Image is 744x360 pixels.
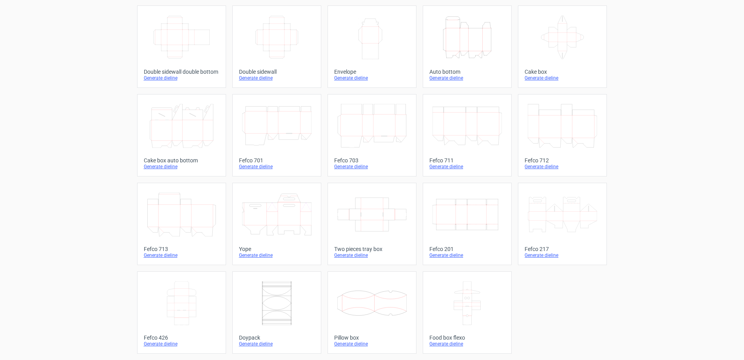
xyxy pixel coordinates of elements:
[525,75,600,81] div: Generate dieline
[144,252,219,258] div: Generate dieline
[239,335,315,341] div: Doypack
[429,252,505,258] div: Generate dieline
[525,164,600,170] div: Generate dieline
[232,271,321,354] a: DoypackGenerate dieline
[144,164,219,170] div: Generate dieline
[429,335,505,341] div: Food box flexo
[518,94,607,176] a: Fefco 712Generate dieline
[137,94,226,176] a: Cake box auto bottomGenerate dieline
[328,5,416,88] a: EnvelopeGenerate dieline
[239,252,315,258] div: Generate dieline
[239,69,315,75] div: Double sidewall
[137,271,226,354] a: Fefco 426Generate dieline
[423,94,512,176] a: Fefco 711Generate dieline
[334,252,410,258] div: Generate dieline
[334,69,410,75] div: Envelope
[429,157,505,164] div: Fefco 711
[518,5,607,88] a: Cake boxGenerate dieline
[144,157,219,164] div: Cake box auto bottom
[423,271,512,354] a: Food box flexoGenerate dieline
[334,246,410,252] div: Two pieces tray box
[239,341,315,347] div: Generate dieline
[137,183,226,265] a: Fefco 713Generate dieline
[144,246,219,252] div: Fefco 713
[518,183,607,265] a: Fefco 217Generate dieline
[429,246,505,252] div: Fefco 201
[429,341,505,347] div: Generate dieline
[239,164,315,170] div: Generate dieline
[334,341,410,347] div: Generate dieline
[423,5,512,88] a: Auto bottomGenerate dieline
[144,341,219,347] div: Generate dieline
[144,69,219,75] div: Double sidewall double bottom
[239,75,315,81] div: Generate dieline
[525,69,600,75] div: Cake box
[137,5,226,88] a: Double sidewall double bottomGenerate dieline
[328,94,416,176] a: Fefco 703Generate dieline
[239,157,315,164] div: Fefco 701
[429,75,505,81] div: Generate dieline
[429,69,505,75] div: Auto bottom
[334,75,410,81] div: Generate dieline
[232,5,321,88] a: Double sidewallGenerate dieline
[232,183,321,265] a: YopeGenerate dieline
[334,335,410,341] div: Pillow box
[144,75,219,81] div: Generate dieline
[334,157,410,164] div: Fefco 703
[429,164,505,170] div: Generate dieline
[525,252,600,258] div: Generate dieline
[239,246,315,252] div: Yope
[525,157,600,164] div: Fefco 712
[232,94,321,176] a: Fefco 701Generate dieline
[334,164,410,170] div: Generate dieline
[525,246,600,252] div: Fefco 217
[423,183,512,265] a: Fefco 201Generate dieline
[328,271,416,354] a: Pillow boxGenerate dieline
[328,183,416,265] a: Two pieces tray boxGenerate dieline
[144,335,219,341] div: Fefco 426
